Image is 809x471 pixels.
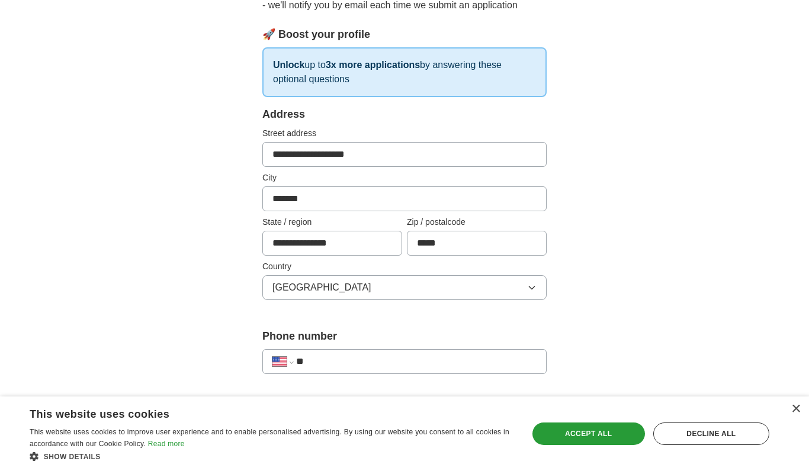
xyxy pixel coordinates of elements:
p: up to by answering these optional questions [262,47,547,97]
label: Zip / postalcode [407,216,547,228]
span: This website uses cookies to improve user experience and to enable personalised advertising. By u... [30,428,509,448]
label: State / region [262,216,402,228]
div: Accept all [532,422,645,445]
strong: Unlock [273,60,304,70]
label: Country [262,260,547,273]
span: [GEOGRAPHIC_DATA] [272,280,371,295]
strong: 3x more applications [326,60,420,70]
div: 🚀 Boost your profile [262,27,547,43]
div: Decline all [653,422,769,445]
label: City [262,172,547,184]
span: Show details [44,453,101,461]
div: Show details [30,450,513,462]
div: This website uses cookies [30,404,483,421]
button: [GEOGRAPHIC_DATA] [262,275,547,300]
a: Read more, opens a new window [148,440,185,448]
label: Street address [262,127,547,140]
label: Phone number [262,328,547,344]
div: Address [262,107,547,122]
div: Close [791,405,800,414]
